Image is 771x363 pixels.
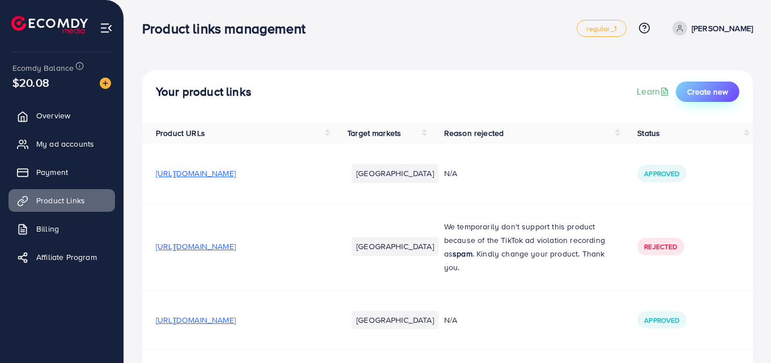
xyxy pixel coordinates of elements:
li: [GEOGRAPHIC_DATA] [352,164,438,182]
img: menu [100,22,113,35]
span: Billing [36,223,59,234]
span: $20.08 [12,74,49,91]
a: Product Links [8,189,115,212]
a: [PERSON_NAME] [668,21,753,36]
h3: Product links management [142,20,314,37]
span: My ad accounts [36,138,94,150]
span: Target markets [347,127,401,139]
p: We temporarily don't support this product because of the TikTok ad violation recording as . Kindl... [444,220,611,274]
span: Create new [687,86,728,97]
a: regular_1 [577,20,626,37]
iframe: Chat [723,312,763,355]
a: Billing [8,217,115,240]
span: [URL][DOMAIN_NAME] [156,168,236,179]
span: Affiliate Program [36,251,97,263]
a: My ad accounts [8,133,115,155]
span: [URL][DOMAIN_NAME] [156,241,236,252]
a: Overview [8,104,115,127]
span: N/A [444,314,457,326]
span: Status [637,127,660,139]
h4: Your product links [156,85,252,99]
li: [GEOGRAPHIC_DATA] [352,311,438,329]
button: Create new [676,82,739,102]
a: Payment [8,161,115,183]
span: Payment [36,166,68,178]
a: Affiliate Program [8,246,115,268]
span: N/A [444,168,457,179]
span: Product URLs [156,127,205,139]
img: logo [11,16,88,33]
span: Rejected [644,242,677,251]
p: [PERSON_NAME] [692,22,753,35]
span: Ecomdy Balance [12,62,74,74]
span: Approved [644,315,679,325]
li: [GEOGRAPHIC_DATA] [352,237,438,255]
span: Overview [36,110,70,121]
span: Product Links [36,195,85,206]
img: image [100,78,111,89]
span: Reason rejected [444,127,504,139]
span: [URL][DOMAIN_NAME] [156,314,236,326]
strong: spam [453,248,472,259]
a: Learn [637,85,671,98]
span: regular_1 [586,25,616,32]
span: Approved [644,169,679,178]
